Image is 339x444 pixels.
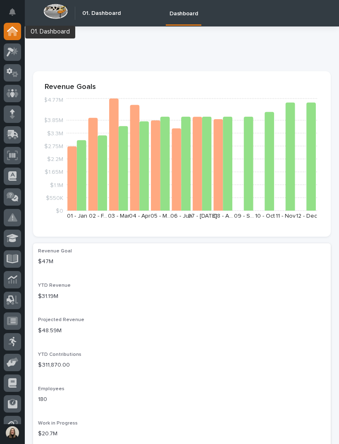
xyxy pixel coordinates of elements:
[44,144,63,149] tspan: $2.75M
[38,361,326,370] p: $ 311,870.00
[255,213,275,219] text: 10 - Oct
[4,3,21,21] button: Notifications
[43,4,68,19] img: Workspace Logo
[50,182,63,188] tspan: $1.1M
[129,213,150,219] text: 04 - Apr
[38,292,326,301] p: $31.19M
[38,430,326,438] p: $20.7M
[170,213,192,219] text: 06 - Jun
[44,97,63,103] tspan: $4.77M
[47,156,63,162] tspan: $2.2M
[38,421,78,426] span: Work in Progress
[276,213,296,219] text: 11 - Nov
[38,283,71,288] span: YTD Revenue
[38,249,72,254] span: Revenue Goal
[188,213,217,219] text: 07 - [DATE]
[38,352,81,357] span: YTD Contributions
[213,213,233,219] text: 08 - A…
[38,395,326,404] p: 180
[44,118,63,124] tspan: $3.85M
[4,424,21,442] button: users-avatar
[47,131,63,137] tspan: $3.3M
[296,213,317,219] text: 12 - Dec
[67,213,87,219] text: 01 - Jan
[234,213,254,219] text: 09 - S…
[38,326,326,335] p: $48.59M
[56,208,63,214] tspan: $0
[38,257,326,266] p: $47M
[38,386,64,391] span: Employees
[38,317,84,322] span: Projected Revenue
[10,8,21,22] div: Notifications
[89,213,107,219] text: 02 - F…
[108,213,130,219] text: 03 - Mar
[82,8,121,18] h2: 01. Dashboard
[45,170,63,175] tspan: $1.65M
[45,83,319,92] p: Revenue Goals
[46,195,63,201] tspan: $550K
[150,213,171,219] text: 05 - M…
